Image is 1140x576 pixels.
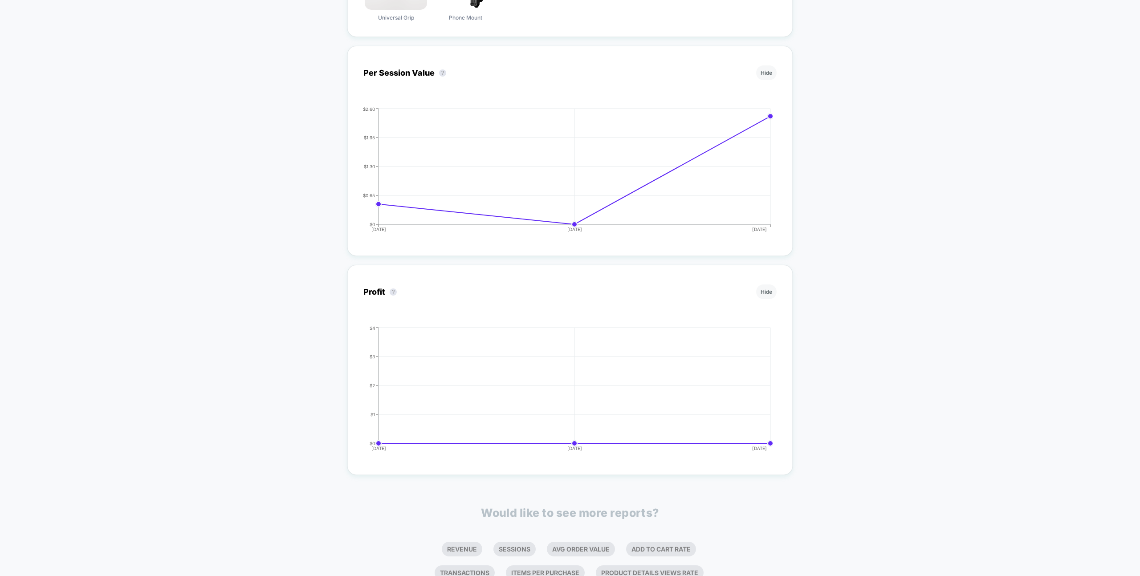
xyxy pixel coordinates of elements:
li: Avg Order Value [547,542,615,556]
tspan: $0 [370,440,375,446]
tspan: $2.60 [363,106,375,111]
button: ? [390,288,397,296]
tspan: $1.95 [364,134,375,140]
tspan: [DATE] [752,227,767,232]
tspan: $0 [370,221,375,227]
li: Add To Cart Rate [626,542,696,556]
tspan: [DATE] [371,227,386,232]
tspan: [DATE] [567,227,582,232]
li: Sessions [493,542,536,556]
tspan: $0.65 [363,192,375,198]
tspan: $4 [370,325,375,330]
div: Profit [363,287,401,296]
tspan: $1 [370,411,375,417]
li: Revenue [442,542,482,556]
div: Per Session Value [363,68,451,77]
div: PROFIT [354,325,768,459]
button: Hide [756,284,777,299]
tspan: [DATE] [371,446,386,451]
tspan: $2 [370,382,375,388]
span: Phone Mount [449,14,482,21]
button: Hide [756,65,777,80]
tspan: [DATE] [752,446,767,451]
span: Universal Grip [378,14,414,21]
tspan: $3 [370,353,375,359]
div: PER_SESSION_VALUE [354,106,768,240]
tspan: [DATE] [567,446,582,451]
p: Would like to see more reports? [481,506,659,519]
tspan: $1.30 [364,163,375,169]
button: ? [439,69,446,77]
